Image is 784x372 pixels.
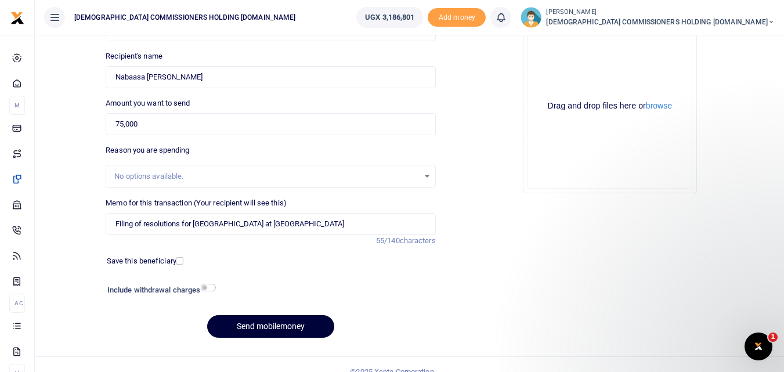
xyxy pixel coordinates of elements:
[768,333,778,342] span: 1
[546,8,775,17] small: [PERSON_NAME]
[428,8,486,27] span: Add money
[106,50,162,62] label: Recipient's name
[745,333,772,360] iframe: Intercom live chat
[521,7,775,28] a: profile-user [PERSON_NAME] [DEMOGRAPHIC_DATA] COMMISSIONERS HOLDING [DOMAIN_NAME]
[107,255,176,267] label: Save this beneficiary
[207,315,334,338] button: Send mobilemoney
[106,66,435,88] input: Loading name...
[428,12,486,21] a: Add money
[106,213,435,235] input: Enter extra information
[528,100,692,111] div: Drag and drop files here or
[106,145,189,156] label: Reason you are spending
[376,236,400,245] span: 55/140
[365,12,414,23] span: UGX 3,186,801
[546,17,775,27] span: [DEMOGRAPHIC_DATA] COMMISSIONERS HOLDING [DOMAIN_NAME]
[9,294,25,313] li: Ac
[106,97,190,109] label: Amount you want to send
[521,7,541,28] img: profile-user
[70,12,300,23] span: [DEMOGRAPHIC_DATA] COMMISSIONERS HOLDING [DOMAIN_NAME]
[400,236,436,245] span: characters
[646,102,672,110] button: browse
[428,8,486,27] li: Toup your wallet
[523,19,697,193] div: File Uploader
[356,7,423,28] a: UGX 3,186,801
[352,7,428,28] li: Wallet ballance
[9,96,25,115] li: M
[106,113,435,135] input: UGX
[106,197,287,209] label: Memo for this transaction (Your recipient will see this)
[10,13,24,21] a: logo-small logo-large logo-large
[107,286,211,295] h6: Include withdrawal charges
[10,11,24,25] img: logo-small
[114,171,418,182] div: No options available.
